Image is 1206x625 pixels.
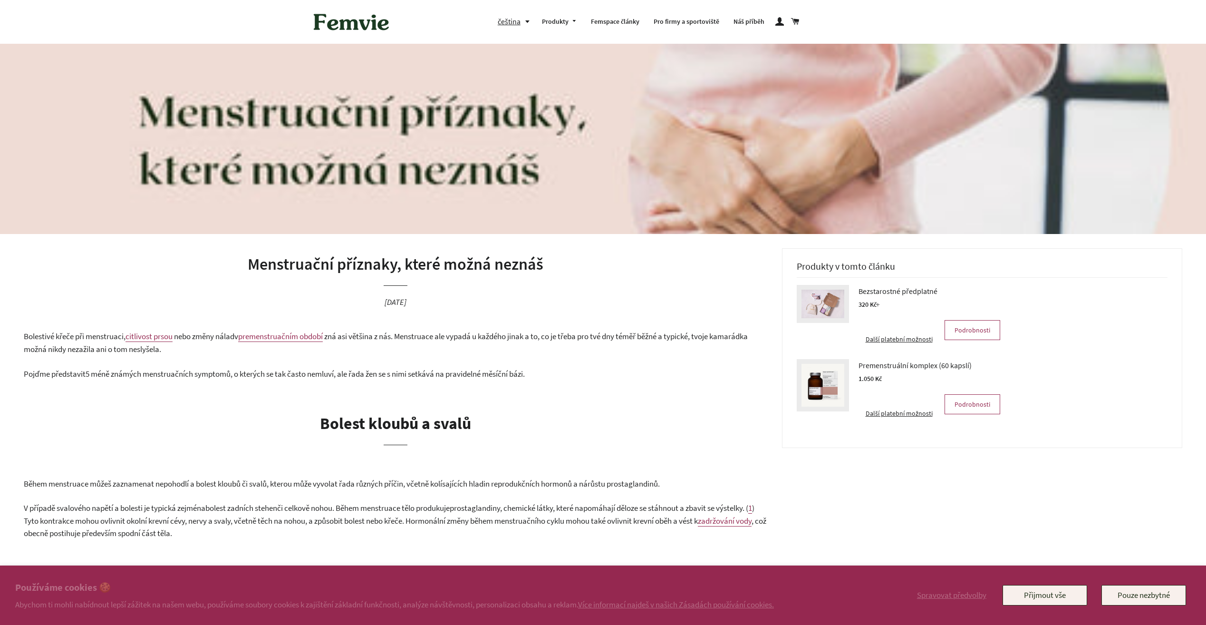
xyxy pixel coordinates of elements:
[535,10,584,34] a: Produkty
[15,599,774,610] p: Abychom ti mohli nabídnout lepší zážitek na našem webu, používáme soubory cookies k zajištění zák...
[24,503,205,513] span: V případě svalového napětí a bolesti je typická zejména
[125,331,173,342] a: citlivost prsou
[1003,585,1087,605] button: Přijmout vše
[15,581,774,595] h2: Používáme cookies 🍪
[698,516,752,527] a: zadržování vody
[859,374,882,383] span: 1.050 Kč
[859,409,940,419] a: Další platební možnosti
[450,503,500,513] span: prostaglandiny
[1101,585,1186,605] button: Pouze nezbytné
[385,297,406,307] time: [DATE]
[859,334,940,345] a: Další platební možnosti
[234,331,238,342] span: v
[584,10,646,34] a: Femspace články
[205,503,277,513] span: bolest zadních stehen
[945,320,1000,340] a: Podrobnosti
[24,331,748,354] span: zná asi většina z nás. Menstruace ale vypadá u každého jinak a to, co je třeba pro tvé dny téměř ...
[86,369,231,379] span: 5 méně známých menstruačních symptomů
[125,331,173,342] span: citlivost prsou
[238,331,323,342] span: premenstruačním období
[578,599,774,610] a: Více informací najdeš v našich Zásadách používání cookies.
[859,285,937,297] span: Bezstarostné předplatné
[238,331,323,342] a: premenstruačním období
[24,503,754,526] span: ) Tyto kontrakce mohou ovlivnit okolní krevní cévy, nervy a svaly, včetně těch na nohou, a způsob...
[277,503,450,513] span: či celkově nohou. Během menstruace tělo produkuje
[748,503,752,514] a: 1
[320,413,471,433] strong: Bolest kloubů a svalů
[859,300,880,309] span: 320 Kč
[945,394,1000,414] a: Podrobnosti
[24,369,86,379] span: Pojďme představit
[859,285,1000,311] a: Bezstarostné předplatné 320 Kč
[231,369,525,379] span: , o kterých se tak často nemluví, ale řada žen se s nimi setkává na pravidelné měsíční bázi.
[309,7,394,37] img: Femvie
[859,359,1000,385] a: Premenstruální komplex (60 kapslí) 1.050 Kč
[915,585,988,605] button: Spravovat předvolby
[917,590,986,600] span: Spravovat předvolby
[24,479,660,489] span: Během menstruace můžeš zaznamenat nepohodlí a bolest kloubů či svalů, kterou může vyvolat řada rů...
[174,331,234,342] span: nebo změny nálad
[726,10,772,34] a: Náš příběh
[24,331,125,342] span: Bolestivé křeče při menstruaci,
[797,261,1167,278] h3: Produkty v tomto článku
[646,10,726,34] a: Pro firmy a sportoviště
[24,253,768,276] h1: Menstruační příznaky, které možná neznáš
[500,503,748,513] span: , chemické látky, které napomáhají děloze se stáhnout a zbavit se výstelky. (
[748,503,752,513] span: 1
[498,15,535,28] button: čeština
[859,359,972,371] span: Premenstruální komplex (60 kapslí)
